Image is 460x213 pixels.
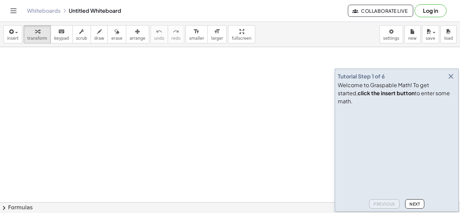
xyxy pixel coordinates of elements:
[7,36,19,41] span: insert
[358,90,415,97] b: click the insert button
[107,25,126,43] button: erase
[348,5,413,17] button: Collaborate Live
[151,25,168,43] button: undoundo
[354,8,407,14] span: Collaborate Live
[207,25,227,43] button: format_sizelarger
[111,36,122,41] span: erase
[338,81,456,105] div: Welcome to Graspable Math! To get started, to enter some math.
[72,25,91,43] button: scrub
[171,36,180,41] span: redo
[130,36,145,41] span: arrange
[232,36,251,41] span: fullscreen
[24,25,51,43] button: transform
[405,199,424,209] button: Next
[189,36,204,41] span: smaller
[91,25,108,43] button: draw
[214,28,220,36] i: format_size
[27,7,61,14] a: Whiteboards
[76,36,87,41] span: scrub
[156,28,162,36] i: undo
[186,25,208,43] button: format_sizesmaller
[27,36,47,41] span: transform
[338,72,385,80] div: Tutorial Step 1 of 6
[193,28,200,36] i: format_size
[58,28,65,36] i: keyboard
[426,36,435,41] span: save
[404,25,421,43] button: new
[228,25,255,43] button: fullscreen
[211,36,223,41] span: larger
[422,25,439,43] button: save
[380,25,403,43] button: settings
[444,36,453,41] span: load
[408,36,417,41] span: new
[54,36,69,41] span: keypad
[51,25,73,43] button: keyboardkeypad
[409,202,420,207] span: Next
[415,4,447,17] button: Log in
[8,5,19,16] button: Toggle navigation
[383,36,399,41] span: settings
[440,25,457,43] button: load
[154,36,164,41] span: undo
[168,25,184,43] button: redoredo
[173,28,179,36] i: redo
[3,25,22,43] button: insert
[94,36,104,41] span: draw
[126,25,149,43] button: arrange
